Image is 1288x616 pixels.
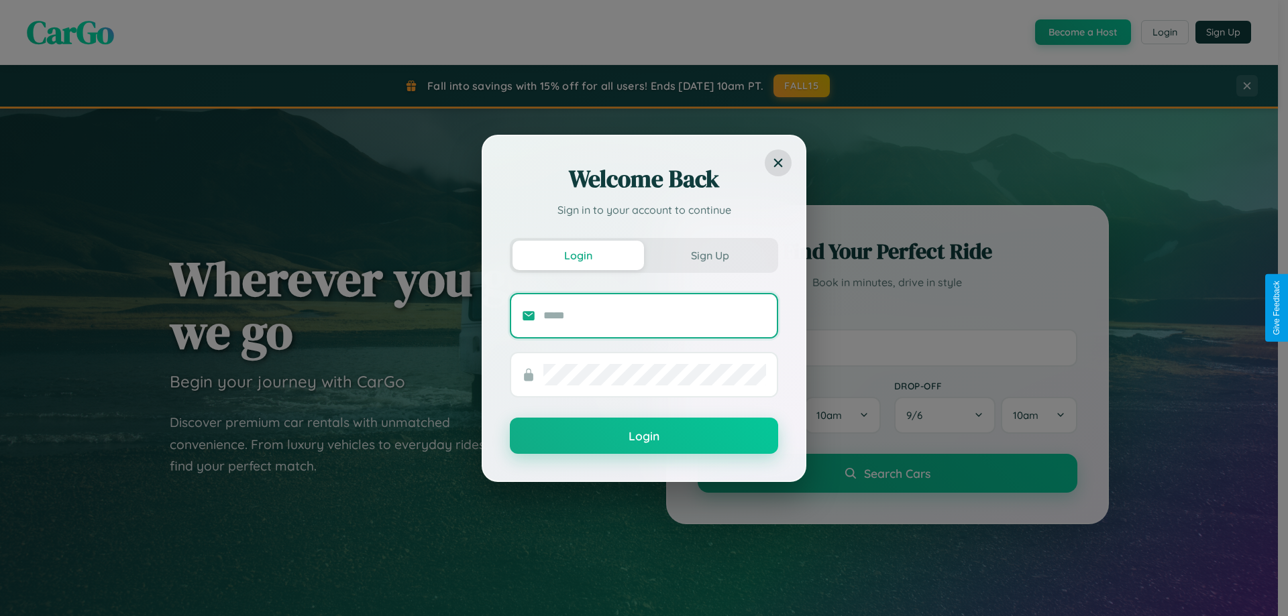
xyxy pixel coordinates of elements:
[1272,281,1281,335] div: Give Feedback
[644,241,775,270] button: Sign Up
[510,418,778,454] button: Login
[510,163,778,195] h2: Welcome Back
[510,202,778,218] p: Sign in to your account to continue
[513,241,644,270] button: Login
